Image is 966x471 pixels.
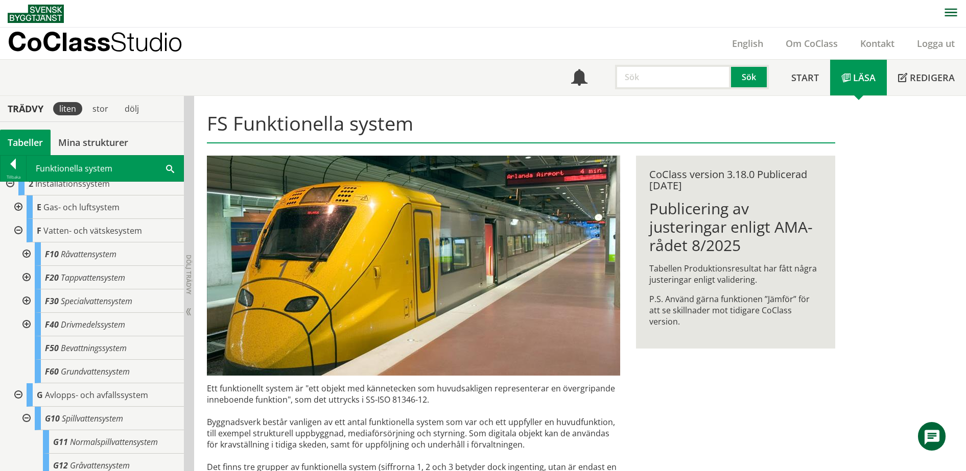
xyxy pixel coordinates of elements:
span: F [37,225,41,236]
span: Studio [110,27,182,57]
img: arlanda-express-2.jpg [207,156,620,376]
span: Specialvattensystem [61,295,132,307]
span: Bevattningssystem [61,342,127,354]
h1: FS Funktionella system [207,112,835,143]
span: Grundvattensystem [61,366,130,377]
p: CoClass [8,36,182,47]
a: Start [780,60,830,95]
span: Installationssystem [35,178,110,189]
span: Dölj trädvy [184,255,193,294]
div: stor [86,102,114,115]
a: Om CoClass [774,37,849,49]
div: Funktionella system [27,156,183,181]
span: G [37,389,43,401]
div: Trädvy [2,103,49,114]
a: Redigera [887,60,966,95]
span: F40 [45,319,59,330]
span: Gas- och luftsystem [43,202,120,213]
img: Svensk Byggtjänst [8,5,64,23]
span: Notifikationer [571,70,587,87]
div: CoClass version 3.18.0 Publicerad [DATE] [649,169,821,191]
span: Sök i tabellen [166,163,174,173]
p: P.S. Använd gärna funktionen ”Jämför” för att se skillnader mot tidigare CoClass version. [649,293,821,327]
span: Gråvattensystem [70,460,130,471]
h1: Publicering av justeringar enligt AMA-rådet 8/2025 [649,200,821,255]
span: F30 [45,295,59,307]
span: F20 [45,272,59,283]
span: G12 [53,460,68,471]
span: Drivmedelssystem [61,319,125,330]
span: G11 [53,436,68,448]
span: Normalspillvattensystem [70,436,158,448]
span: Läsa [853,71,876,84]
span: Råvattensystem [61,249,116,260]
input: Sök [615,65,731,89]
button: Sök [731,65,769,89]
div: Tillbaka [1,173,26,181]
div: dölj [119,102,145,115]
a: Mina strukturer [51,130,136,155]
span: Redigera [910,71,955,84]
p: Tabellen Produktionsresultat har fått några justeringar enligt validering. [649,263,821,285]
div: liten [53,102,82,115]
span: Avlopps- och avfallssystem [45,389,148,401]
span: F50 [45,342,59,354]
span: Tappvattensystem [61,272,125,283]
span: F10 [45,249,59,260]
span: E [37,202,41,213]
a: Logga ut [906,37,966,49]
a: Kontakt [849,37,906,49]
a: English [721,37,774,49]
span: Spillvattensystem [62,413,123,424]
a: CoClassStudio [8,28,204,59]
span: G10 [45,413,60,424]
span: 2 [29,178,33,189]
span: F60 [45,366,59,377]
span: Start [791,71,819,84]
a: Läsa [830,60,887,95]
span: Vatten- och vätskesystem [43,225,142,236]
